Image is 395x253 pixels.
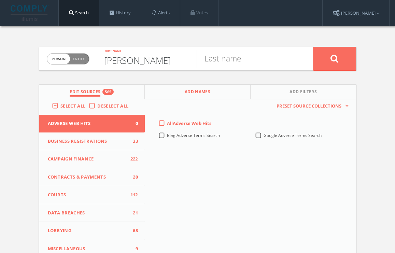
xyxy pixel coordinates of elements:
span: Deselect All [97,103,128,109]
button: Courts112 [39,186,145,204]
span: Bing Adverse Terms Search [167,132,220,138]
button: Preset Source Collections [273,103,349,110]
span: Add Names [185,89,210,97]
span: Entity [73,56,85,61]
span: Lobbying [48,227,128,234]
span: Campaign Finance [48,156,128,163]
span: Preset Source Collections [273,103,345,110]
button: Data Breaches21 [39,204,145,222]
span: All Adverse Web Hits [167,120,211,126]
button: Adverse Web Hits0 [39,115,145,132]
span: Edit Sources [70,89,100,97]
span: Adverse Web Hits [48,120,128,127]
span: 9 [128,245,138,252]
button: Edit Sources565 [39,85,145,99]
button: Business Registrations33 [39,132,145,151]
span: Contracts & Payments [48,174,128,181]
button: Add Names [145,85,251,99]
button: Lobbying68 [39,222,145,240]
span: Add Filters [290,89,317,97]
button: Campaign Finance222 [39,150,145,168]
span: 20 [128,174,138,181]
span: 68 [128,227,138,234]
span: 112 [128,192,138,198]
span: person [47,54,70,64]
span: Google Adverse Terms Search [264,132,322,138]
span: Select All [60,103,85,109]
span: Miscellaneous [48,245,128,252]
span: 0 [128,120,138,127]
span: 33 [128,138,138,145]
span: 222 [128,156,138,163]
span: Business Registrations [48,138,128,145]
button: Contracts & Payments20 [39,168,145,186]
button: Add Filters [251,85,356,99]
span: Data Breaches [48,210,128,216]
span: Courts [48,192,128,198]
span: 21 [128,210,138,216]
img: illumis [11,5,49,21]
div: 565 [102,89,114,95]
